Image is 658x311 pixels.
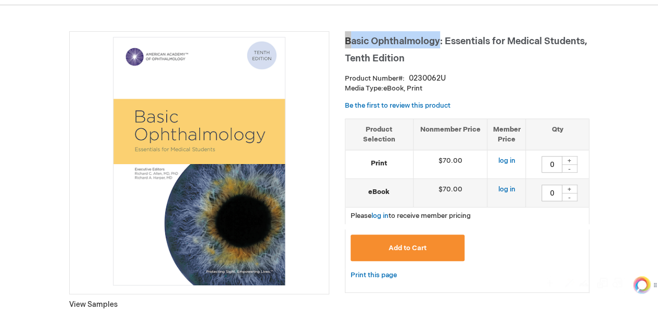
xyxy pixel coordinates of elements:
a: Print this page [351,269,397,282]
img: Basic Ophthalmology: Essentials for Medical Students, Tenth Edition [75,37,324,286]
a: log in [498,185,515,193]
strong: Print [351,159,408,169]
div: - [562,164,577,173]
div: + [562,156,577,165]
td: $70.00 [413,179,487,208]
input: Qty [541,185,562,201]
th: Product Selection [345,119,414,150]
div: 0230062U [409,73,446,84]
p: eBook, Print [345,84,589,94]
span: Add to Cart [389,244,427,252]
td: $70.00 [413,150,487,179]
span: Please to receive member pricing [351,212,471,220]
a: Be the first to review this product [345,101,450,110]
strong: eBook [351,187,408,197]
th: Member Price [487,119,526,150]
input: Qty [541,156,562,173]
a: log in [498,157,515,165]
strong: Product Number [345,74,405,83]
strong: Media Type: [345,84,383,93]
div: + [562,185,577,193]
button: Add to Cart [351,235,465,261]
a: log in [371,212,389,220]
th: Nonmember Price [413,119,487,150]
span: Basic Ophthalmology: Essentials for Medical Students, Tenth Edition [345,36,587,64]
p: View Samples [69,300,329,310]
div: - [562,193,577,201]
th: Qty [526,119,589,150]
